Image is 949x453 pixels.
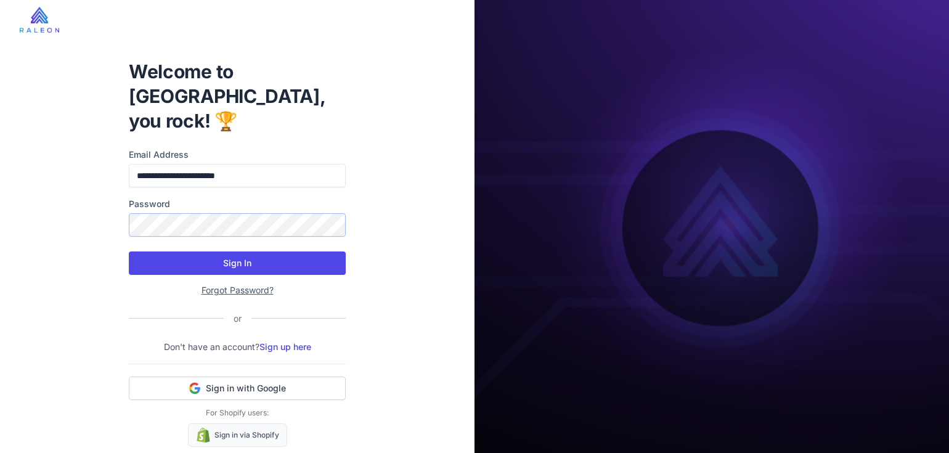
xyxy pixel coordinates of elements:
button: Sign In [129,251,346,275]
img: raleon-logo-whitebg.9aac0268.jpg [20,7,59,33]
h1: Welcome to [GEOGRAPHIC_DATA], you rock! 🏆 [129,59,346,133]
a: Sign up here [259,341,311,352]
span: Sign in with Google [206,382,286,394]
p: Don't have an account? [129,340,346,354]
div: or [224,312,251,325]
a: Sign in via Shopify [188,423,287,447]
a: Forgot Password? [202,285,274,295]
p: For Shopify users: [129,407,346,418]
label: Email Address [129,148,346,161]
label: Password [129,197,346,211]
button: Sign in with Google [129,377,346,400]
